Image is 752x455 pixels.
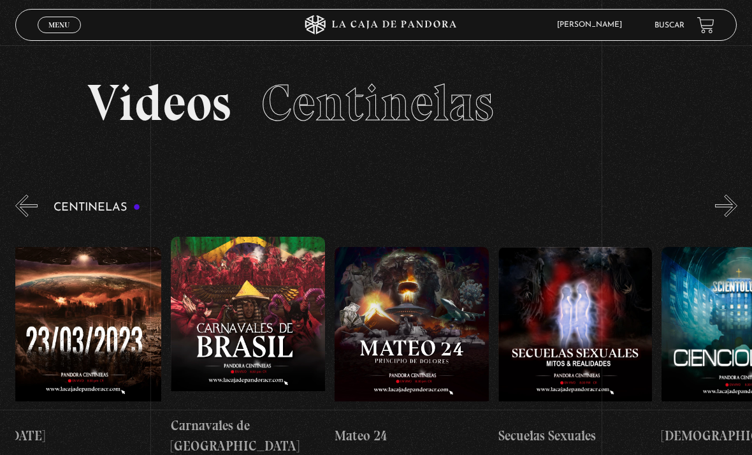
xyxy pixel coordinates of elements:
h4: Mateo 24 [335,426,489,446]
span: Cerrar [45,32,75,41]
span: Centinelas [261,72,494,133]
a: View your shopping cart [697,17,714,34]
span: Menu [48,21,69,29]
button: Previous [15,195,38,217]
h4: Secuelas Sexuales [498,426,653,446]
h4: [DATE] [7,426,161,446]
button: Next [715,195,737,217]
a: Buscar [654,22,684,29]
h2: Videos [87,77,665,128]
span: [PERSON_NAME] [551,21,635,29]
h3: Centinelas [54,202,141,214]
